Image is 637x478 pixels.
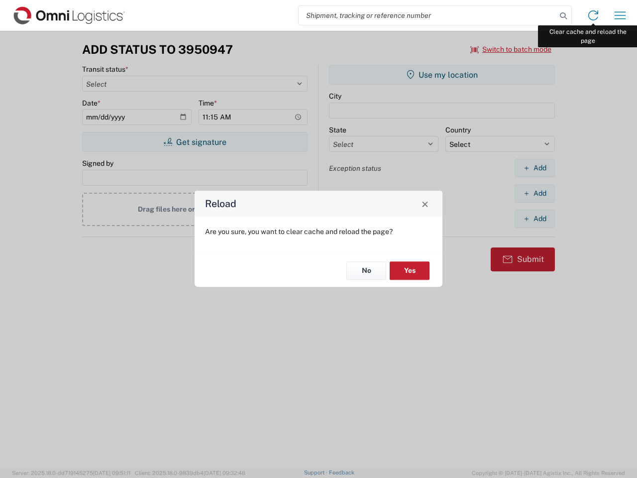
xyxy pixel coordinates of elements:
button: Yes [390,261,429,280]
h4: Reload [205,197,236,211]
button: No [346,261,386,280]
p: Are you sure, you want to clear cache and reload the page? [205,227,432,236]
button: Close [418,197,432,211]
input: Shipment, tracking or reference number [299,6,556,25]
